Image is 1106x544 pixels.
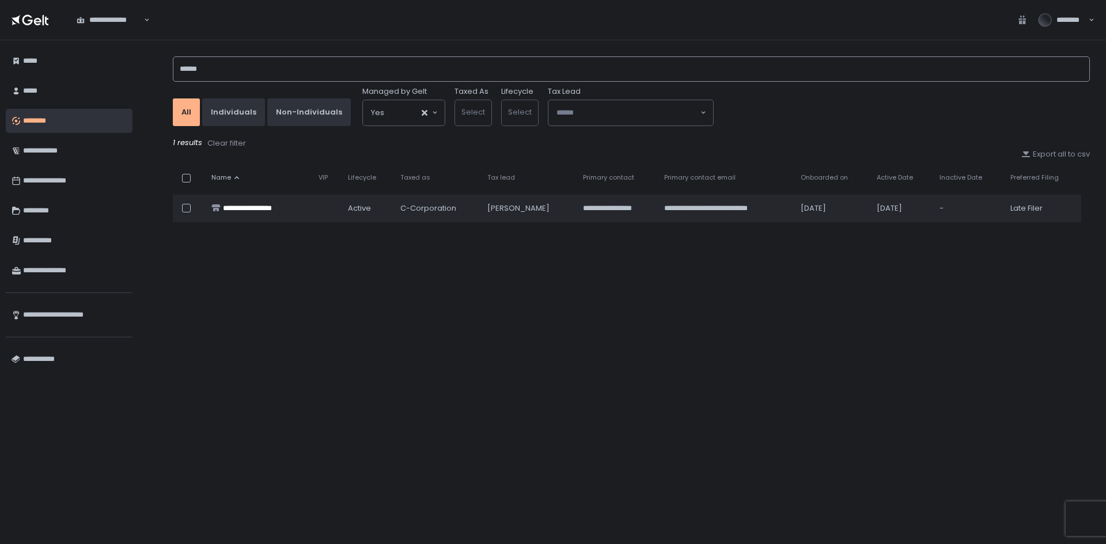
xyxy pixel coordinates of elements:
span: Select [508,106,532,117]
span: Primary contact [583,173,634,182]
div: - [940,203,997,214]
span: Tax Lead [548,86,581,97]
span: Primary contact email [664,173,736,182]
span: Inactive Date [940,173,982,182]
div: Non-Individuals [276,107,342,117]
span: Tax lead [487,173,515,182]
div: Late Filer [1010,203,1074,214]
button: Individuals [202,98,265,126]
span: Preferred Filing [1010,173,1059,182]
div: [DATE] [801,203,863,214]
span: Yes [371,107,384,119]
input: Search for option [556,107,699,119]
span: Taxed as [400,173,430,182]
div: C-Corporation [400,203,474,214]
button: All [173,98,200,126]
div: All [181,107,191,117]
button: Non-Individuals [267,98,351,126]
span: Active Date [877,173,913,182]
label: Lifecycle [501,86,533,97]
span: Onboarded on [801,173,848,182]
span: Lifecycle [348,173,376,182]
div: Individuals [211,107,256,117]
div: [DATE] [877,203,926,214]
div: Search for option [69,8,150,32]
input: Search for option [142,14,143,26]
span: active [348,203,371,214]
button: Clear filter [207,138,247,149]
span: VIP [319,173,328,182]
label: Taxed As [454,86,488,97]
span: Managed by Gelt [362,86,427,97]
button: Clear Selected [422,110,427,116]
div: [PERSON_NAME] [487,203,569,214]
button: Export all to csv [1021,149,1090,159]
span: Name [211,173,231,182]
div: 1 results [173,138,1090,149]
input: Search for option [384,107,421,119]
div: Search for option [363,100,445,125]
span: Select [461,106,485,117]
div: Search for option [548,100,713,125]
